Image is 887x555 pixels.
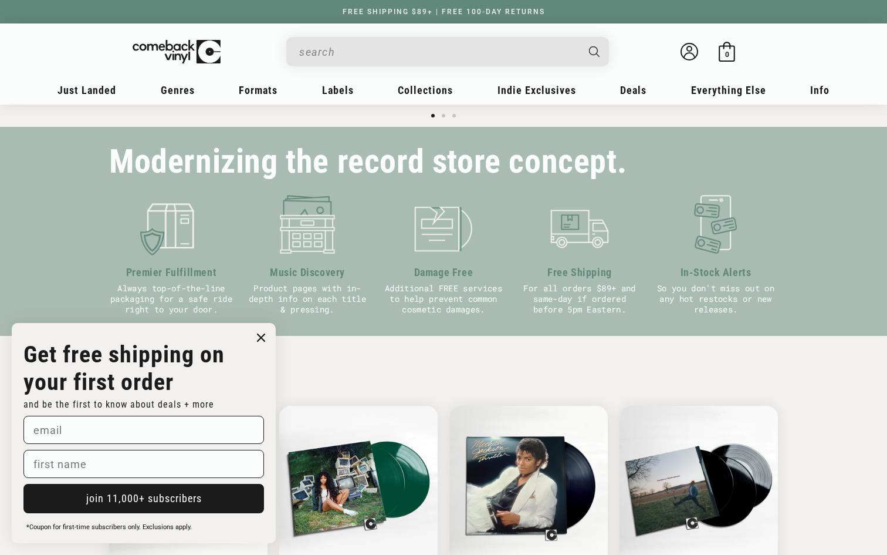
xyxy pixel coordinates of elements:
[497,84,576,96] span: Indie Exclusives
[23,450,264,478] input: first name
[23,416,264,444] input: email
[620,84,646,96] span: Deals
[109,264,233,280] h3: Premier Fulfillment
[286,37,609,66] div: Search
[26,523,192,531] span: *Coupon for first-time subscribers only. Exclusions apply.
[161,84,195,96] span: Genres
[299,40,577,64] input: When autocomplete results are available use up and down arrows to review and enter to select
[23,484,264,513] button: join 11,000+ subscribers
[109,148,627,176] h2: Modernizing the record store concept.
[252,329,270,347] button: Close dialog
[428,110,438,121] button: Load slide 1 of 3
[579,37,611,66] button: Search
[57,84,116,96] span: Just Landed
[517,283,642,315] p: For all orders $89+ and same-day if ordered before 5pm Eastern.
[381,283,506,315] p: Additional FREE services to help prevent common cosmetic damages.
[331,8,557,16] a: FREE SHIPPING $89+ | FREE 100-DAY RETURNS
[381,264,506,280] h3: Damage Free
[691,84,766,96] span: Everything Else
[245,283,370,315] p: Product pages with in-depth info on each title & pressing.
[449,110,459,121] button: Load slide 3 of 3
[438,110,449,121] button: Load slide 2 of 3
[109,352,778,391] h2: Best Sellers
[725,50,729,59] span: 0
[239,84,277,96] span: Formats
[654,283,778,315] p: So you don't miss out on any hot restocks or new releases.
[245,264,370,280] h3: Music Discovery
[398,84,453,96] span: Collections
[810,84,830,96] span: Info
[654,264,778,280] h3: In-Stock Alerts
[322,84,354,96] span: Labels
[517,264,642,280] h3: Free Shipping
[109,283,233,315] p: Always top-of-the-line packaging for a safe ride right to your door.
[23,399,214,410] span: and be the first to know about deals + more
[23,341,225,396] strong: Get free shipping on your first order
